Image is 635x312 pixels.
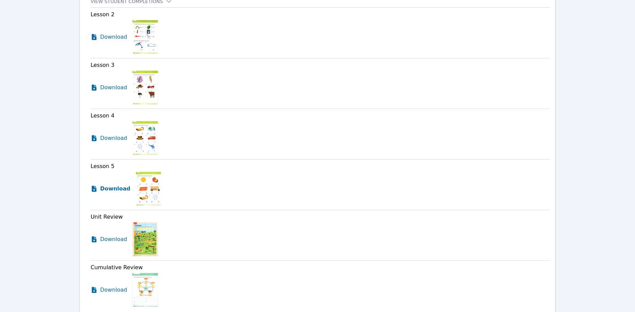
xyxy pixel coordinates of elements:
a: Download [91,222,127,256]
span: Lesson 3 [91,62,114,68]
a: Download [91,20,127,54]
span: Lesson 4 [91,112,114,119]
img: Lesson 5 [136,172,161,206]
span: Download [100,235,127,243]
img: Lesson 4 [133,121,158,155]
img: Lesson 3 [133,71,158,105]
img: Unit Review [133,222,158,256]
span: Lesson 5 [91,163,114,169]
img: Lesson 2 [133,20,158,54]
span: Download [100,134,127,142]
a: Download [91,71,127,105]
a: Download [91,273,127,307]
span: Download [100,84,127,92]
span: Download [100,33,127,41]
span: Download [100,185,130,193]
span: Cumulative Review [91,264,143,271]
img: Cumulative Review [133,273,158,307]
span: Download [100,286,127,294]
a: Download [91,121,127,155]
span: Unit Review [91,214,123,220]
span: Lesson 2 [91,11,114,18]
a: Download [91,172,130,206]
